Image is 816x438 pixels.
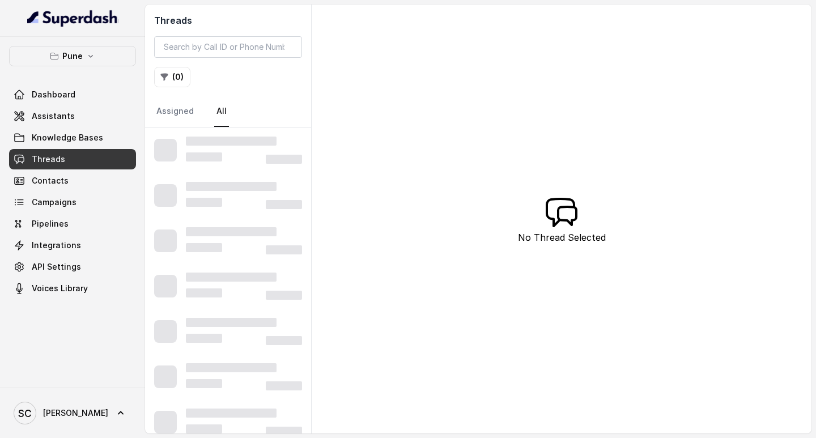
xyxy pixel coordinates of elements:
[32,218,69,229] span: Pipelines
[32,261,81,273] span: API Settings
[9,192,136,212] a: Campaigns
[9,214,136,234] a: Pipelines
[154,14,302,27] h2: Threads
[32,154,65,165] span: Threads
[154,96,302,127] nav: Tabs
[9,46,136,66] button: Pune
[9,235,136,256] a: Integrations
[154,36,302,58] input: Search by Call ID or Phone Number
[214,96,229,127] a: All
[154,67,190,87] button: (0)
[18,407,32,419] text: SC
[43,407,108,419] span: [PERSON_NAME]
[9,149,136,169] a: Threads
[32,110,75,122] span: Assistants
[9,127,136,148] a: Knowledge Bases
[9,171,136,191] a: Contacts
[154,96,196,127] a: Assigned
[32,132,103,143] span: Knowledge Bases
[9,257,136,277] a: API Settings
[32,283,88,294] span: Voices Library
[62,49,83,63] p: Pune
[9,397,136,429] a: [PERSON_NAME]
[27,9,118,27] img: light.svg
[9,278,136,299] a: Voices Library
[518,231,606,244] p: No Thread Selected
[32,197,76,208] span: Campaigns
[9,84,136,105] a: Dashboard
[32,175,69,186] span: Contacts
[32,89,75,100] span: Dashboard
[32,240,81,251] span: Integrations
[9,106,136,126] a: Assistants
